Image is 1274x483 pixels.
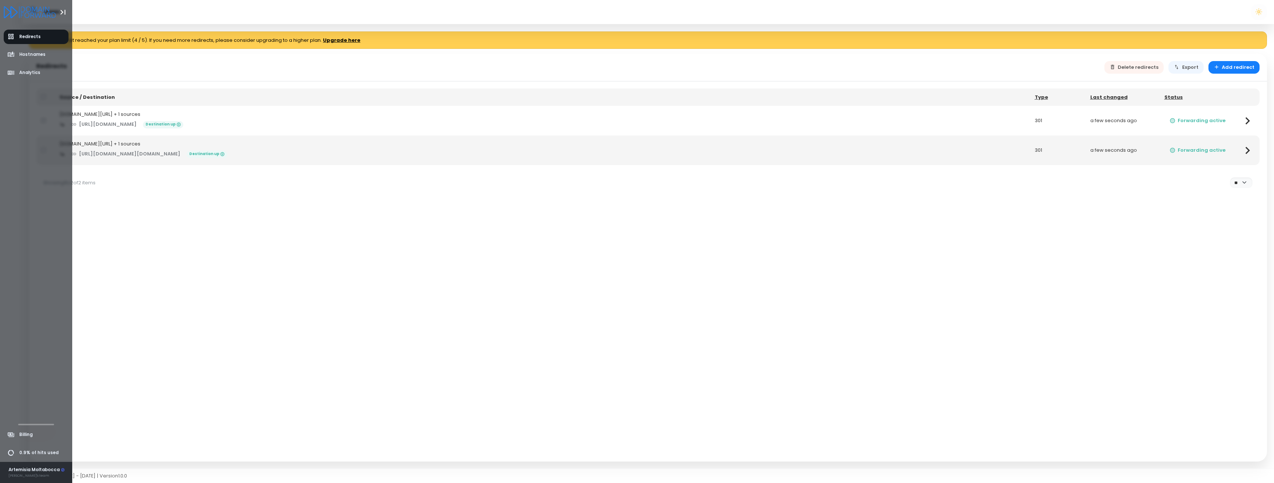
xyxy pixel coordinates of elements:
[4,446,69,460] a: 0.9% of hits used
[19,51,46,58] span: Hostnames
[60,140,1025,148] div: [DOMAIN_NAME][URL] + 1 sources
[19,70,40,76] span: Analytics
[19,432,33,438] span: Billing
[29,472,127,479] span: Copyright © [DATE] - [DATE] | Version 1.0.0
[1030,88,1085,106] th: Type
[1030,135,1085,165] td: 301
[323,37,360,44] a: Upgrade here
[4,66,69,80] a: Analytics
[187,151,227,158] span: Destination up
[66,118,142,131] a: [URL][DOMAIN_NAME]
[9,467,65,473] div: Artemisia Moltabocca
[1030,106,1085,135] td: 301
[4,7,56,17] a: Logo
[1085,135,1160,165] td: a few seconds ago
[4,30,69,44] a: Redirects
[60,111,1025,118] div: [DOMAIN_NAME][URL] + 1 sources
[1160,88,1236,106] th: Status
[56,5,70,19] button: Toggle Aside
[143,121,183,128] span: Destination up
[1230,177,1252,188] select: Per
[1208,61,1260,74] button: Add redirect
[9,473,65,478] div: [PERSON_NAME]'s team
[29,31,1267,49] div: You have almost reached your plan limit (4 / 5). If you need more redirects, please consider upgr...
[4,47,69,62] a: Hostnames
[4,427,69,442] a: Billing
[19,34,41,40] span: Redirects
[1085,106,1160,135] td: a few seconds ago
[55,88,1030,106] th: Source / Destination
[66,148,186,161] a: [URL][DOMAIN_NAME][DOMAIN_NAME]
[19,450,59,456] span: 0.9% of hits used
[1164,144,1231,157] button: Forwarding active
[1085,88,1160,106] th: Last changed
[1164,114,1231,127] button: Forwarding active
